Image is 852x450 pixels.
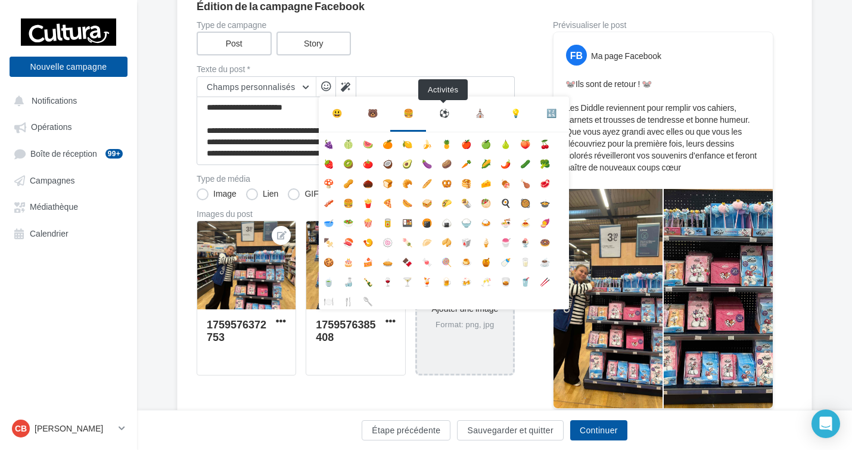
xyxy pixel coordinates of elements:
[319,211,338,231] li: 🥣
[811,409,840,438] div: Open Intercom Messenger
[338,152,358,172] li: 🥝
[338,250,358,270] li: 🎂
[358,132,378,152] li: 🍉
[7,169,130,191] a: Campagnes
[397,191,417,211] li: 🌭
[378,172,397,191] li: 🍞
[319,290,338,309] li: 🍽️
[207,82,296,92] span: Champs personnalisés
[456,172,476,191] li: 🥞
[456,250,476,270] li: 🍮
[437,250,456,270] li: 🍭
[496,191,515,211] li: 🍳
[30,148,97,159] span: Boîte de réception
[30,202,78,212] span: Médiathèque
[288,188,318,200] label: GIF
[476,132,496,152] li: 🍏
[7,116,130,137] a: Opérations
[546,106,556,120] div: 🔣
[10,57,128,77] button: Nouvelle campagne
[535,231,555,250] li: 🍩
[319,152,338,172] li: 🍓
[358,290,378,309] li: 🥄
[338,172,358,191] li: 🥜
[319,231,338,250] li: 🍢
[358,172,378,191] li: 🌰
[535,132,555,152] li: 🍒
[496,211,515,231] li: 🍜
[30,228,69,238] span: Calendrier
[476,172,496,191] li: 🧀
[476,250,496,270] li: 🍯
[358,152,378,172] li: 🍅
[378,211,397,231] li: 🥫
[35,423,114,435] p: [PERSON_NAME]
[456,270,476,290] li: 🍻
[476,231,496,250] li: 🍦
[437,231,456,250] li: 🥠
[338,270,358,290] li: 🍶
[496,270,515,290] li: 🥃
[378,250,397,270] li: 🥧
[566,45,587,66] div: FB
[417,172,437,191] li: 🥖
[456,152,476,172] li: 🥕
[535,270,555,290] li: 🥢
[7,222,130,244] a: Calendrier
[338,191,358,211] li: 🍔
[316,318,375,343] div: 1759576385408
[515,270,535,290] li: 🥤
[7,89,125,111] button: Notifications
[358,211,378,231] li: 🍿
[319,172,338,191] li: 🍄
[535,211,555,231] li: 🍠
[511,106,521,120] div: 💡
[319,191,338,211] li: 🥓
[417,152,437,172] li: 🍆
[332,106,342,120] div: 😃
[418,79,468,100] div: Activités
[197,65,515,73] label: Texte du post *
[358,250,378,270] li: 🍰
[397,152,417,172] li: 🥑
[437,132,456,152] li: 🍍
[319,250,338,270] li: 🍪
[319,132,338,152] li: 🍇
[456,132,476,152] li: 🍎
[515,172,535,191] li: 🍗
[553,409,773,424] div: La prévisualisation est non-contractuelle
[496,132,515,152] li: 🍐
[397,172,417,191] li: 🥐
[456,191,476,211] li: 🌯
[570,420,627,440] button: Continuer
[197,77,316,97] button: Champs personnalisés
[397,211,417,231] li: 🍱
[515,152,535,172] li: 🥒
[197,175,515,183] label: Type de média
[496,250,515,270] li: 🍼
[105,149,123,159] div: 99+
[362,420,450,440] button: Étape précédente
[338,231,358,250] li: 🍣
[197,32,272,55] label: Post
[417,231,437,250] li: 🥟
[496,231,515,250] li: 🍧
[32,95,77,105] span: Notifications
[31,122,71,132] span: Opérations
[358,191,378,211] li: 🍟
[515,250,535,270] li: 🥛
[15,423,27,435] span: CB
[338,290,358,309] li: 🍴
[439,106,449,120] div: ⚽
[515,231,535,250] li: 🍨
[397,250,417,270] li: 🍫
[378,152,397,172] li: 🥥
[358,270,378,290] li: 🍾
[437,152,456,172] li: 🥔
[378,191,397,211] li: 🍕
[476,191,496,211] li: 🥙
[476,270,496,290] li: 🥂
[476,211,496,231] li: 🍛
[565,78,761,173] p: 🐭Ils sont de retour ! 🐭 Les Diddle reviennent pour remplir vos cahiers, carnets et trousses de te...
[397,231,417,250] li: 🍡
